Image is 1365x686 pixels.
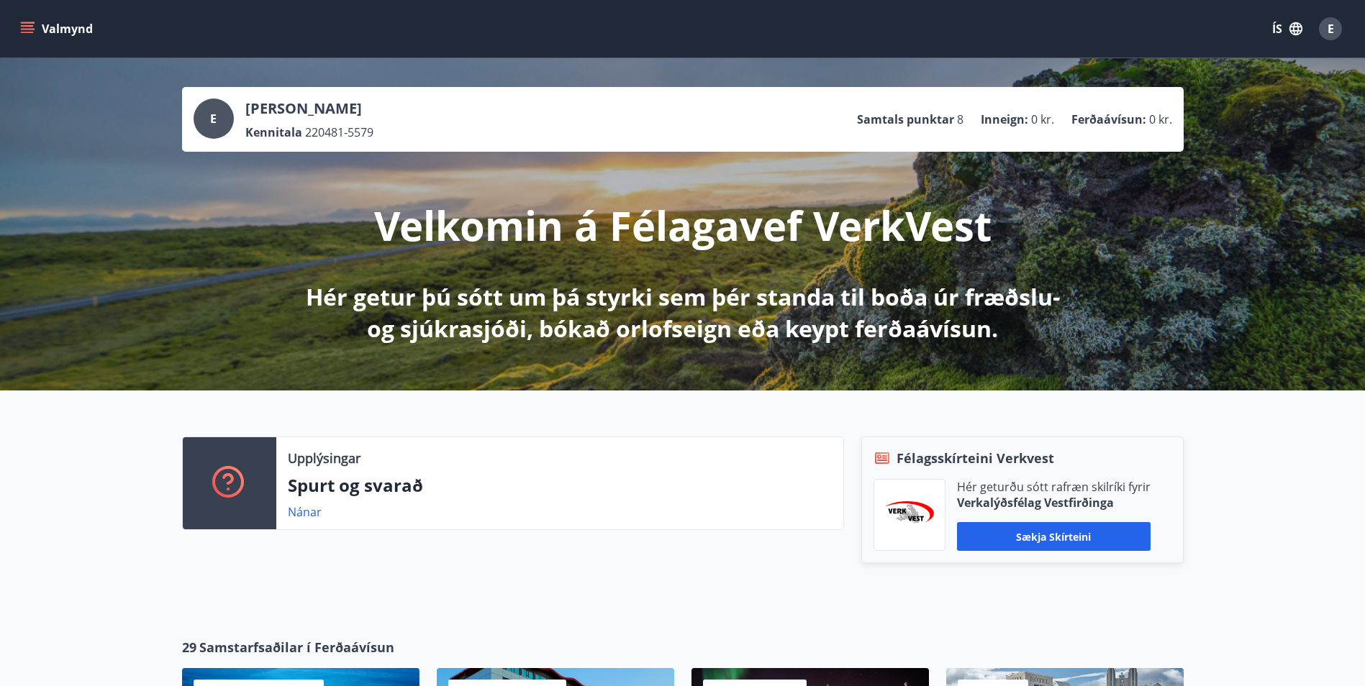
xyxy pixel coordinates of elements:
[245,124,302,140] p: Kennitala
[857,111,954,127] p: Samtals punktar
[1313,12,1348,46] button: E
[374,198,992,252] p: Velkomin á Félagavef VerkVest
[1328,21,1334,37] span: E
[957,522,1151,551] button: Sækja skírteini
[288,449,360,467] p: Upplýsingar
[957,111,963,127] span: 8
[210,111,217,127] span: E
[245,99,373,119] p: [PERSON_NAME]
[288,473,832,498] p: Spurt og svarað
[1031,111,1054,127] span: 0 kr.
[957,479,1151,495] p: Hér geturðu sótt rafræn skilríki fyrir
[897,449,1054,467] span: Félagsskírteini Verkvest
[1264,16,1310,42] button: ÍS
[182,638,196,657] span: 29
[981,111,1028,127] p: Inneign :
[199,638,394,657] span: Samstarfsaðilar í Ferðaávísun
[1071,111,1146,127] p: Ferðaávísun :
[288,504,322,520] a: Nánar
[17,16,99,42] button: menu
[303,281,1063,344] p: Hér getur þú sótt um þá styrki sem þér standa til boða úr fræðslu- og sjúkrasjóði, bókað orlofsei...
[957,495,1151,511] p: Verkalýðsfélag Vestfirðinga
[885,501,934,529] img: jihgzMk4dcgjRAW2aMgpbAqQEG7LZi0j9dOLAUvz.png
[305,124,373,140] span: 220481-5579
[1149,111,1172,127] span: 0 kr.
